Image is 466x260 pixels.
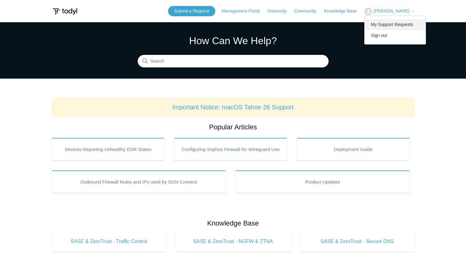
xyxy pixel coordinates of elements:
[52,218,415,228] h2: Knowledge Base
[52,122,415,132] h2: Popular Articles
[297,138,410,160] a: Deployment Guide
[185,238,281,245] span: SASE & ZeroTrust - NGFW & ZTNA
[365,19,426,30] a: My Support Requests
[300,231,415,252] a: SASE & ZeroTrust - Secure DNS
[222,8,266,14] a: Management Portal
[168,6,215,16] a: Submit a Request
[138,33,329,48] h1: How Can We Help?
[267,8,293,14] a: University
[235,170,410,193] a: Product Updates
[52,170,226,193] a: Outbound Firewall Rules and IPs used by SGN Connect
[309,238,405,245] span: SASE & ZeroTrust - Secure DNS
[52,6,78,17] img: Todyl Support Center Help Center home page
[324,8,363,14] a: Knowledge Base
[176,231,290,252] a: SASE & ZeroTrust - NGFW & ZTNA
[365,30,426,41] a: Sign out
[373,8,409,13] span: [PERSON_NAME]
[138,55,329,68] input: Search
[172,104,294,111] a: Important Notice: macOS Tahoe 26 Support
[52,138,165,160] a: Devices Reporting Unhealthy EDR States
[294,8,323,14] a: Community
[174,138,287,160] a: Configuring Sophos Firewall for Wireguard Use
[52,231,166,252] a: SASE & ZeroTrust - Traffic Control
[61,238,157,245] span: SASE & ZeroTrust - Traffic Control
[364,8,414,15] button: [PERSON_NAME]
